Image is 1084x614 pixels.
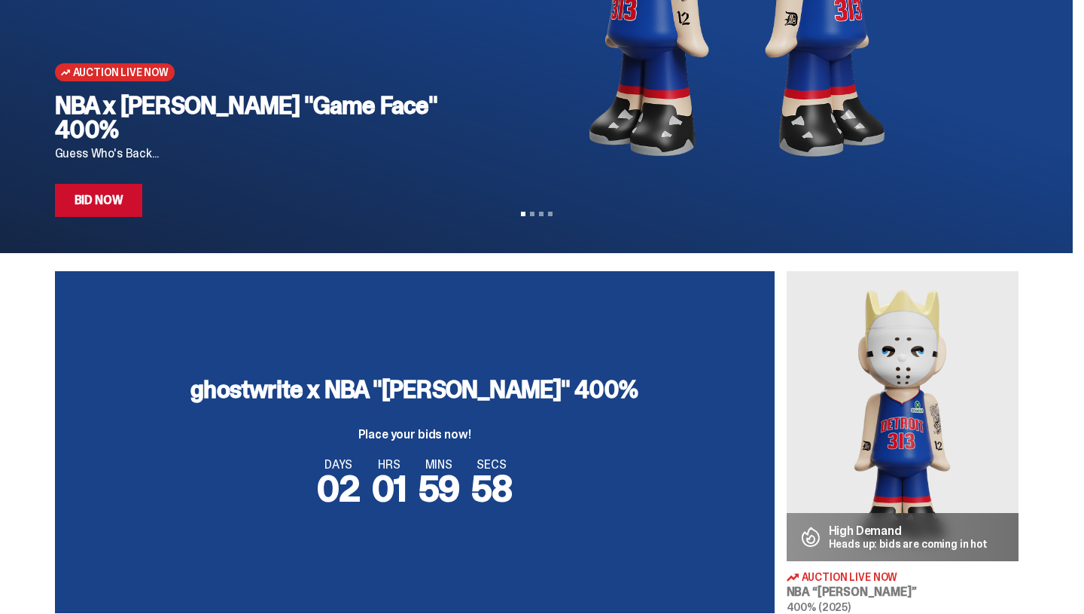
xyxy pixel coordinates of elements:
h2: NBA x [PERSON_NAME] "Game Face" 400% [55,93,456,142]
p: Heads up: bids are coming in hot [829,539,988,549]
h3: NBA “[PERSON_NAME]” [787,586,1019,598]
a: Bid Now [55,184,143,217]
button: View slide 2 [530,212,534,216]
span: 02 [317,465,360,512]
button: View slide 3 [539,212,544,216]
span: 01 [372,465,406,512]
button: View slide 1 [521,212,525,216]
span: 58 [471,465,512,512]
p: Place your bids now! [190,429,638,441]
button: View slide 4 [548,212,553,216]
span: Auction Live Now [73,66,169,78]
span: 59 [419,465,460,512]
span: 400% (2025) [787,600,851,614]
span: HRS [372,459,406,471]
span: DAYS [317,459,360,471]
a: Eminem High Demand Heads up: bids are coming in hot Auction Live Now [787,271,1019,613]
h3: ghostwrite x NBA "[PERSON_NAME]" 400% [190,377,638,402]
span: MINS [419,459,460,471]
p: Guess Who's Back... [55,148,456,160]
span: SECS [471,459,512,471]
p: High Demand [829,525,988,537]
span: Auction Live Now [802,572,898,582]
img: Eminem [787,271,1019,561]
